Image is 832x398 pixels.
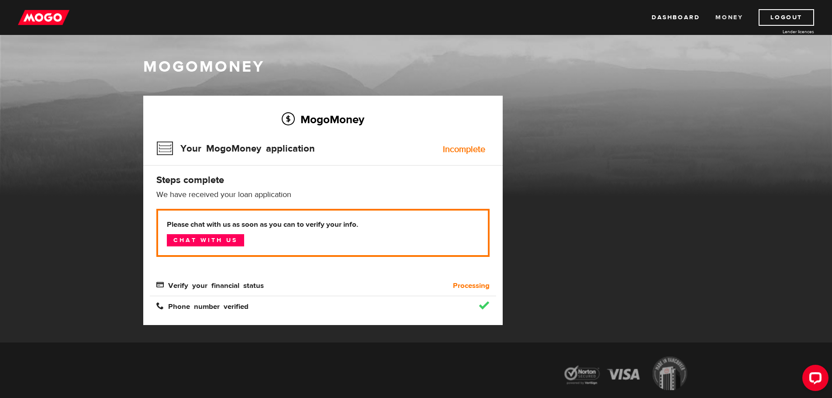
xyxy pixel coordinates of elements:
[749,28,814,35] a: Lender licences
[156,190,490,200] p: We have received your loan application
[156,281,264,288] span: Verify your financial status
[715,9,743,26] a: Money
[156,137,315,160] h3: Your MogoMoney application
[759,9,814,26] a: Logout
[795,361,832,398] iframe: LiveChat chat widget
[167,234,244,246] a: Chat with us
[18,9,69,26] img: mogo_logo-11ee424be714fa7cbb0f0f49df9e16ec.png
[453,280,490,291] b: Processing
[156,110,490,128] h2: MogoMoney
[156,302,249,309] span: Phone number verified
[167,219,479,230] b: Please chat with us as soon as you can to verify your info.
[156,174,490,186] h4: Steps complete
[652,9,700,26] a: Dashboard
[143,58,689,76] h1: MogoMoney
[443,145,485,154] div: Incomplete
